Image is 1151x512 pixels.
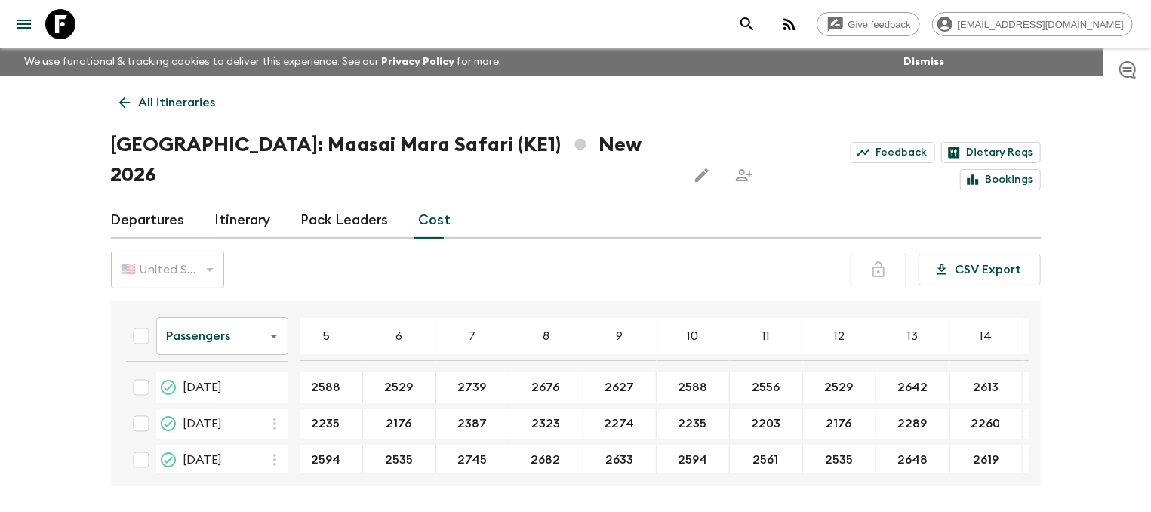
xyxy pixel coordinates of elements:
[660,445,725,475] button: 2594
[367,445,431,475] button: 2535
[980,327,993,345] p: 14
[687,160,717,190] button: Edit this itinerary
[183,451,223,469] span: [DATE]
[419,202,451,239] a: Cost
[509,409,583,439] div: 15 Feb 2026; 8
[513,445,579,475] button: 2682
[183,378,223,396] span: [DATE]
[941,142,1041,163] a: Dietary Reqs
[381,57,454,67] a: Privacy Policy
[363,372,436,403] div: 18 Jan 2026; 6
[1023,372,1078,403] div: 18 Jan 2026; 15
[156,315,288,357] div: Passengers
[363,409,436,439] div: 15 Feb 2026; 6
[301,202,389,239] a: Pack Leaders
[840,19,919,30] span: Give feedback
[730,409,803,439] div: 15 Feb 2026; 11
[660,409,725,439] button: 2235
[586,372,652,403] button: 2627
[734,372,798,403] button: 2556
[803,372,876,403] div: 18 Jan 2026; 12
[587,445,651,475] button: 2633
[1023,409,1078,439] div: 15 Feb 2026; 15
[583,409,657,439] div: 15 Feb 2026; 9
[543,327,549,345] p: 8
[111,88,224,118] a: All itineraries
[294,409,359,439] button: 2235
[876,372,950,403] div: 18 Jan 2026; 13
[657,409,730,439] div: 15 Feb 2026; 10
[159,378,177,396] svg: On Sale
[436,445,509,475] div: 14 Jun 2026; 7
[729,160,759,190] span: Share this itinerary
[803,445,876,475] div: 14 Jun 2026; 12
[732,9,762,39] button: search adventures
[9,9,39,39] button: menu
[735,445,797,475] button: 2561
[950,372,1023,403] div: 18 Jan 2026; 14
[514,372,578,403] button: 2676
[290,409,363,439] div: 15 Feb 2026; 5
[955,372,1017,403] button: 2613
[159,415,177,433] svg: Guaranteed
[688,327,699,345] p: 10
[950,409,1023,439] div: 15 Feb 2026; 14
[436,372,509,403] div: 18 Jan 2026; 7
[440,372,505,403] button: 2739
[880,409,946,439] button: 2289
[733,409,799,439] button: 2203
[139,94,216,112] p: All itineraries
[949,19,1132,30] span: [EMAIL_ADDRESS][DOMAIN_NAME]
[730,372,803,403] div: 18 Jan 2026; 11
[807,445,871,475] button: 2535
[322,327,330,345] p: 5
[617,327,623,345] p: 9
[730,445,803,475] div: 14 Jun 2026; 11
[396,327,403,345] p: 6
[513,409,578,439] button: 2323
[950,445,1023,475] div: 14 Jun 2026; 14
[808,409,870,439] button: 2176
[586,409,653,439] button: 2274
[18,48,508,76] p: We use functional & tracking cookies to deliver this experience. See our for more.
[363,445,436,475] div: 14 Jun 2026; 6
[879,372,946,403] button: 2642
[469,327,476,345] p: 7
[290,445,363,475] div: 14 Jun 2026; 5
[657,372,730,403] div: 18 Jan 2026; 10
[1023,445,1078,475] div: 14 Jun 2026; 15
[908,327,919,345] p: 13
[876,409,950,439] div: 15 Feb 2026; 13
[159,451,177,469] svg: On Sale
[660,372,725,403] button: 2588
[932,12,1133,36] div: [EMAIL_ADDRESS][DOMAIN_NAME]
[762,327,770,345] p: 11
[953,409,1019,439] button: 2260
[111,130,675,190] h1: [GEOGRAPHIC_DATA]: Maasai Mara Safari (KE1) New 2026
[439,409,505,439] button: 2387
[876,445,950,475] div: 14 Jun 2026; 13
[215,202,271,239] a: Itinerary
[509,445,583,475] div: 14 Jun 2026; 8
[803,409,876,439] div: 15 Feb 2026; 12
[367,372,432,403] button: 2529
[111,248,224,291] div: 🇺🇸 United States Dollar (USD)
[900,51,948,72] button: Dismiss
[368,409,430,439] button: 2176
[509,372,583,403] div: 18 Jan 2026; 8
[960,169,1041,190] a: Bookings
[111,202,185,239] a: Departures
[817,12,920,36] a: Give feedback
[583,445,657,475] div: 14 Jun 2026; 9
[183,415,223,433] span: [DATE]
[293,372,359,403] button: 2588
[807,372,872,403] button: 2529
[436,409,509,439] div: 15 Feb 2026; 7
[955,445,1017,475] button: 2619
[126,321,156,351] div: Select all
[657,445,730,475] div: 14 Jun 2026; 10
[834,327,845,345] p: 12
[879,445,946,475] button: 2648
[919,254,1041,285] button: CSV Export
[583,372,657,403] div: 18 Jan 2026; 9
